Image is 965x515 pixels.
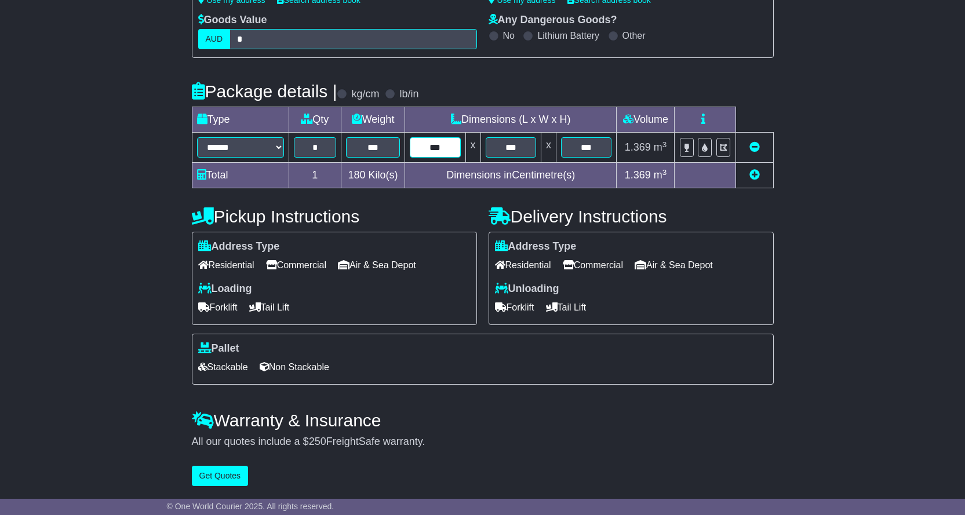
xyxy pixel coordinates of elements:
[489,14,617,27] label: Any Dangerous Goods?
[192,411,774,430] h4: Warranty & Insurance
[198,298,238,316] span: Forklift
[541,133,556,163] td: x
[489,207,774,226] h4: Delivery Instructions
[266,256,326,274] span: Commercial
[309,436,326,447] span: 250
[249,298,290,316] span: Tail Lift
[405,163,617,188] td: Dimensions in Centimetre(s)
[662,168,667,177] sup: 3
[198,342,239,355] label: Pallet
[749,141,760,153] a: Remove this item
[192,163,289,188] td: Total
[192,466,249,486] button: Get Quotes
[351,88,379,101] label: kg/cm
[198,14,267,27] label: Goods Value
[198,29,231,49] label: AUD
[167,502,334,511] span: © One World Courier 2025. All rights reserved.
[348,169,366,181] span: 180
[495,283,559,295] label: Unloading
[546,298,587,316] span: Tail Lift
[465,133,480,163] td: x
[192,436,774,448] div: All our quotes include a $ FreightSafe warranty.
[625,141,651,153] span: 1.369
[654,169,667,181] span: m
[338,256,416,274] span: Air & Sea Depot
[503,30,515,41] label: No
[635,256,713,274] span: Air & Sea Depot
[289,163,341,188] td: 1
[192,82,337,101] h4: Package details |
[537,30,599,41] label: Lithium Battery
[198,358,248,376] span: Stackable
[341,107,405,133] td: Weight
[289,107,341,133] td: Qty
[495,240,577,253] label: Address Type
[198,283,252,295] label: Loading
[198,256,254,274] span: Residential
[617,107,675,133] td: Volume
[198,240,280,253] label: Address Type
[405,107,617,133] td: Dimensions (L x W x H)
[495,256,551,274] span: Residential
[625,169,651,181] span: 1.369
[622,30,646,41] label: Other
[192,107,289,133] td: Type
[341,163,405,188] td: Kilo(s)
[563,256,623,274] span: Commercial
[662,140,667,149] sup: 3
[749,169,760,181] a: Add new item
[654,141,667,153] span: m
[192,207,477,226] h4: Pickup Instructions
[260,358,329,376] span: Non Stackable
[495,298,534,316] span: Forklift
[399,88,418,101] label: lb/in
